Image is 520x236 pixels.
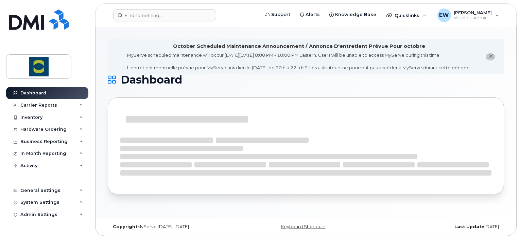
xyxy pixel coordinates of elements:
[173,43,425,50] div: October Scheduled Maintenance Announcement / Annonce D'entretient Prévue Pour octobre
[454,224,484,229] strong: Last Update
[127,52,471,71] div: MyServe scheduled maintenance will occur [DATE][DATE] 8:00 PM - 10:00 PM Eastern. Users will be u...
[113,224,137,229] strong: Copyright
[281,224,325,229] a: Keyboard Shortcuts
[372,224,504,230] div: [DATE]
[486,53,495,60] button: close notification
[121,75,182,85] span: Dashboard
[108,224,240,230] div: MyServe [DATE]–[DATE]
